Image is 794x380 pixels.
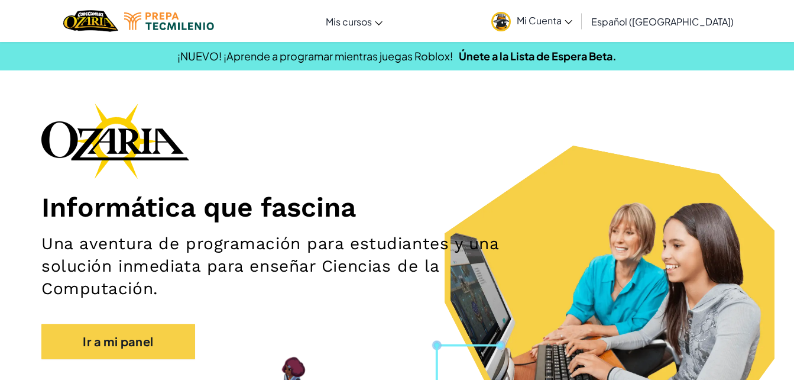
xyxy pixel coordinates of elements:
a: Ozaria by CodeCombat logo [63,9,118,33]
img: Home [63,9,118,33]
a: Mi Cuenta [485,2,578,40]
span: Español ([GEOGRAPHIC_DATA]) [591,15,734,28]
h1: Informática que fascina [41,191,753,224]
a: Únete a la Lista de Espera Beta. [459,49,617,63]
span: Mi Cuenta [517,14,572,27]
img: Ozaria branding logo [41,103,189,179]
a: Mis cursos [320,5,388,37]
span: ¡NUEVO! ¡Aprende a programar mientras juegas Roblox! [177,49,453,63]
img: avatar [491,12,511,31]
h2: Una aventura de programación para estudiantes y una solución inmediata para enseñar Ciencias de l... [41,233,518,300]
a: Ir a mi panel [41,324,195,359]
img: Tecmilenio logo [124,12,214,30]
span: Mis cursos [326,15,372,28]
a: Español ([GEOGRAPHIC_DATA]) [585,5,740,37]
